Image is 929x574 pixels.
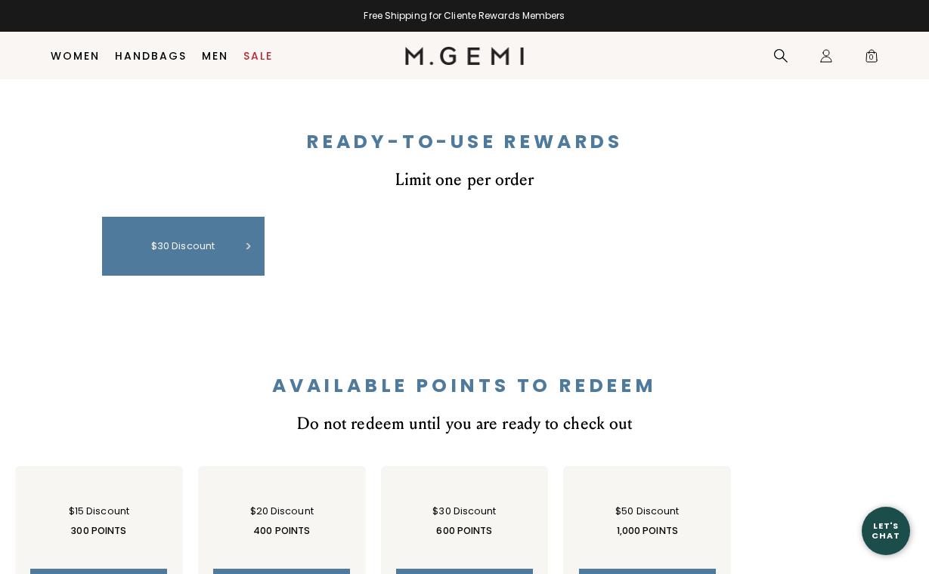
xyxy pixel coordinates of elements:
[253,524,272,537] span: 400
[102,217,265,276] div: $30 discount
[202,50,228,62] a: Men
[115,50,187,62] a: Handbags
[615,489,679,517] div: $50 discount
[643,524,678,537] span: points
[69,489,129,517] div: $15 discount
[864,51,879,66] span: 0
[432,489,496,517] div: $30 discount
[51,50,100,62] a: Women
[243,50,273,62] a: Sale
[15,170,914,190] div: Limit one per order
[862,521,910,540] div: Let's Chat
[15,414,914,434] div: Do not redeem until you are ready to check out
[71,524,88,537] span: 300
[457,524,493,537] span: points
[617,524,641,537] span: 1,000
[91,524,127,537] span: points
[110,224,257,268] div: $30 discount
[275,524,311,537] span: points
[250,489,314,517] div: $20 discount
[405,47,524,65] img: M.Gemi
[436,524,454,537] span: 600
